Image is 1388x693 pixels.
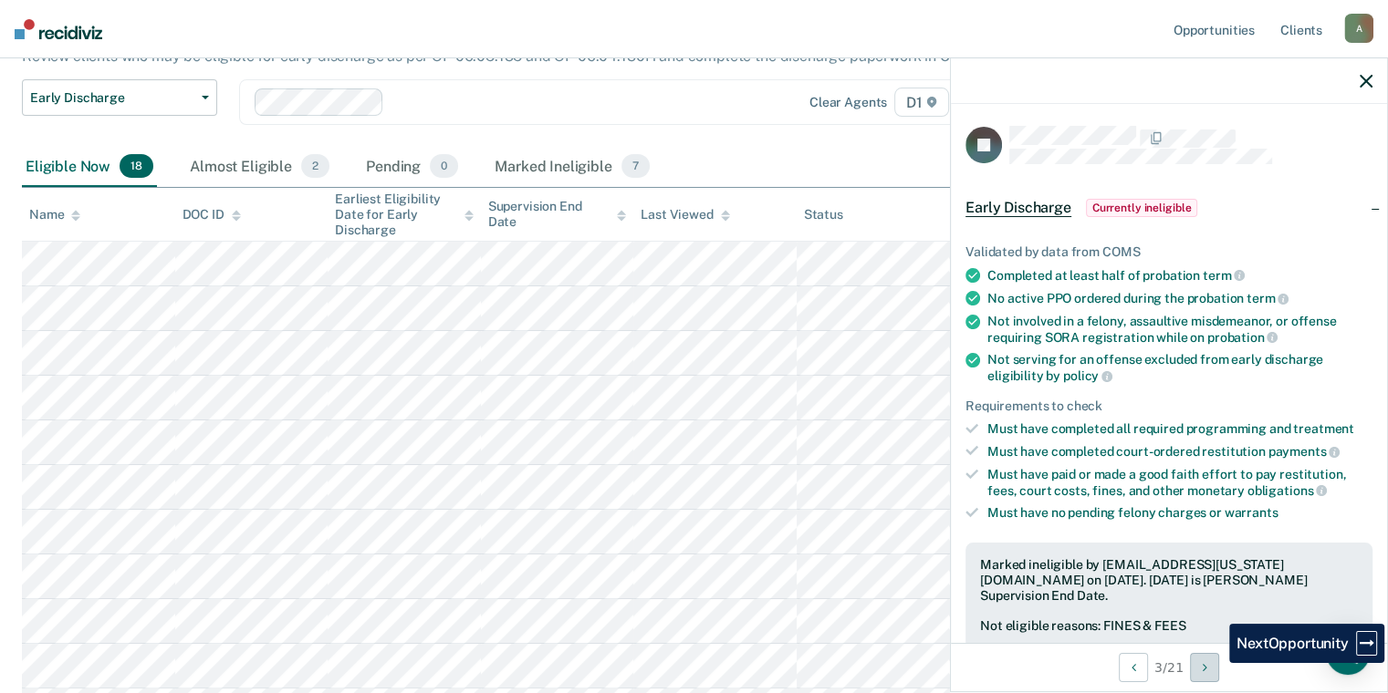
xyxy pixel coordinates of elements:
[965,244,1372,260] div: Validated by data from COMS
[1063,368,1112,383] span: policy
[965,398,1372,414] div: Requirements to check
[987,467,1372,498] div: Must have paid or made a good faith effort to pay restitution, fees, court costs, fines, and othe...
[987,267,1372,284] div: Completed at least half of probation
[809,95,887,110] div: Clear agents
[1119,653,1148,682] button: Previous Opportunity
[488,199,627,230] div: Supervision End Date
[1293,421,1354,436] span: treatment
[362,147,462,187] div: Pending
[987,421,1372,437] div: Must have completed all required programming and
[186,147,333,187] div: Almost Eligible
[335,191,474,237] div: Earliest Eligibility Date for Early Discharge
[491,147,653,187] div: Marked Ineligible
[804,207,843,222] div: Status
[987,352,1372,383] div: Not serving for an offense excluded from early discharge eligibility by
[987,505,1372,521] div: Must have no pending felony charges or
[1207,330,1278,345] span: probation
[894,88,949,117] span: D1
[1086,199,1198,217] span: Currently ineligible
[951,179,1387,237] div: Early DischargeCurrently ineligible
[15,19,102,39] img: Recidiviz
[641,207,729,222] div: Last Viewed
[22,147,157,187] div: Eligible Now
[1344,14,1373,43] div: A
[1225,505,1278,520] span: warrants
[1326,631,1370,675] div: Open Intercom Messenger
[1247,483,1327,498] span: obligations
[1190,653,1219,682] button: Next Opportunity
[951,643,1387,691] div: 3 / 21
[430,154,458,178] span: 0
[965,199,1071,217] span: Early Discharge
[1203,268,1245,283] span: term
[980,618,1358,634] div: Not eligible reasons: FINES & FEES
[987,290,1372,306] div: No active PPO ordered during the probation
[29,207,80,222] div: Name
[980,557,1358,603] div: Marked ineligible by [EMAIL_ADDRESS][US_STATE][DOMAIN_NAME] on [DATE]. [DATE] is [PERSON_NAME] Su...
[183,207,241,222] div: DOC ID
[987,443,1372,460] div: Must have completed court-ordered restitution
[30,90,194,106] span: Early Discharge
[1268,444,1341,459] span: payments
[120,154,153,178] span: 18
[987,314,1372,345] div: Not involved in a felony, assaultive misdemeanor, or offense requiring SORA registration while on
[301,154,329,178] span: 2
[1247,291,1289,305] span: term
[621,154,650,178] span: 7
